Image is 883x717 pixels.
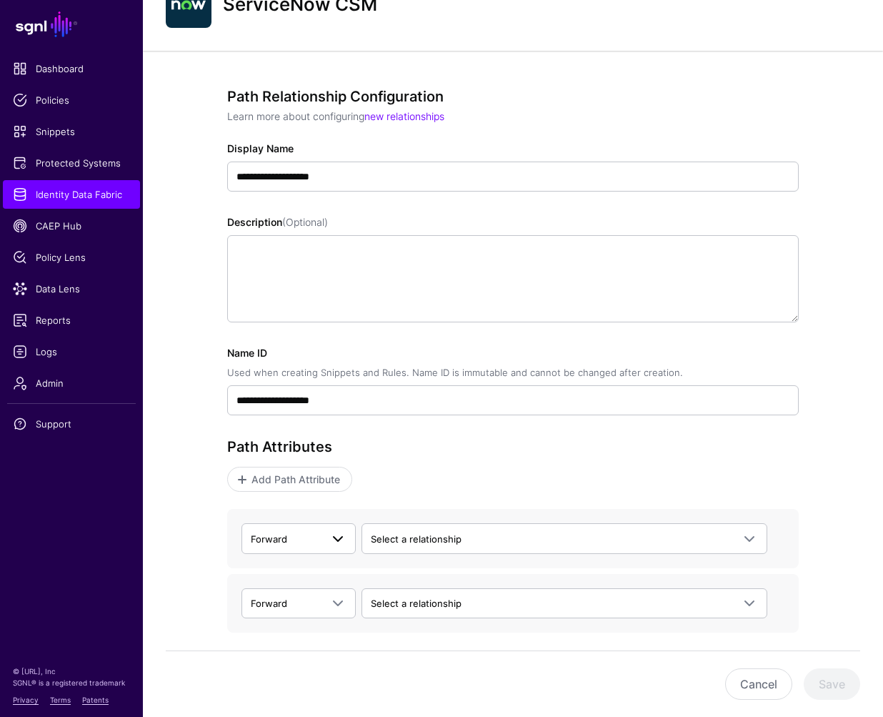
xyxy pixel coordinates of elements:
[13,282,130,296] span: Data Lens
[13,219,130,233] span: CAEP Hub
[13,417,130,431] span: Support
[3,306,140,335] a: Reports
[250,472,342,487] span: Add Path Attribute
[9,9,134,40] a: SGNL
[50,696,71,704] a: Terms
[13,61,130,76] span: Dashboard
[364,110,444,122] a: new relationships
[227,141,294,156] label: Display Name
[13,250,130,264] span: Policy Lens
[251,533,287,545] span: Forward
[227,88,799,105] h3: Path Relationship Configuration
[227,438,799,455] h3: Path Attributes
[82,696,109,704] a: Patents
[3,180,140,209] a: Identity Data Fabric
[282,216,328,228] span: (Optional)
[3,54,140,83] a: Dashboard
[13,666,130,677] p: © [URL], Inc
[251,598,287,609] span: Forward
[3,149,140,177] a: Protected Systems
[13,345,130,359] span: Logs
[227,109,799,124] p: Learn more about configuring
[227,214,328,229] label: Description
[3,86,140,114] a: Policies
[3,337,140,366] a: Logs
[227,366,683,380] div: Used when creating Snippets and Rules. Name ID is immutable and cannot be changed after creation.
[3,243,140,272] a: Policy Lens
[13,313,130,327] span: Reports
[13,187,130,202] span: Identity Data Fabric
[371,598,462,609] span: Select a relationship
[3,212,140,240] a: CAEP Hub
[725,668,792,700] button: Cancel
[3,117,140,146] a: Snippets
[13,376,130,390] span: Admin
[13,677,130,688] p: SGNL® is a registered trademark
[13,156,130,170] span: Protected Systems
[227,345,683,380] label: Name ID
[13,696,39,704] a: Privacy
[3,369,140,397] a: Admin
[3,275,140,303] a: Data Lens
[13,124,130,139] span: Snippets
[13,93,130,107] span: Policies
[371,533,462,545] span: Select a relationship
